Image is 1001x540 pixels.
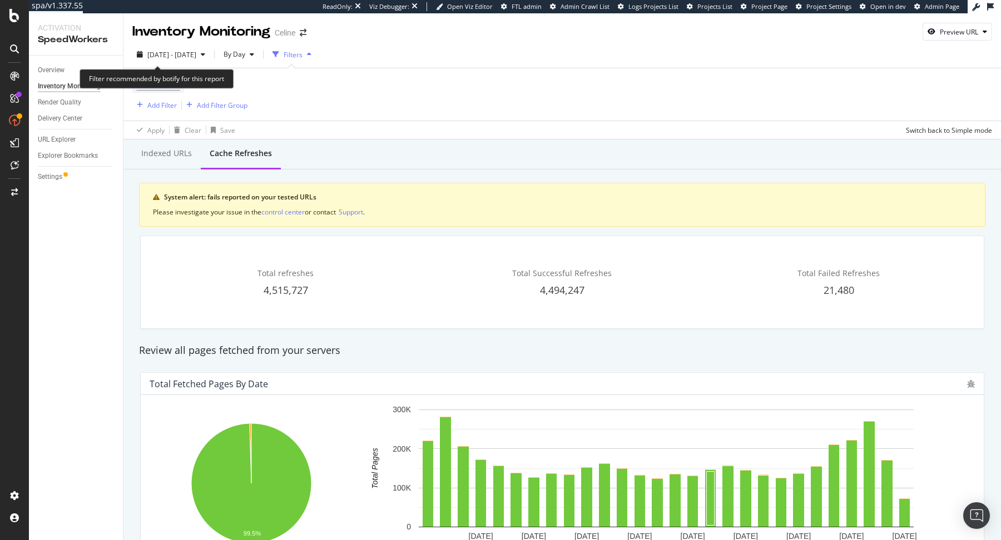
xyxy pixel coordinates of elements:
div: Add Filter [147,101,177,110]
button: Preview URL [923,23,992,41]
div: Add Filter Group [197,101,247,110]
a: Admin Crawl List [550,2,609,11]
div: Cache refreshes [210,148,272,159]
button: control center [261,207,305,217]
span: By Day [219,49,245,59]
a: Project Page [741,2,787,11]
a: Render Quality [38,97,115,108]
a: Settings [38,171,115,183]
div: Celine [275,27,295,38]
div: Inventory Monitoring [38,81,101,92]
button: Add Filter [132,98,177,112]
a: Delivery Center [38,113,115,124]
div: URL Explorer [38,134,76,146]
div: Filters [284,50,303,59]
div: bug [967,380,975,388]
button: Save [206,121,235,139]
a: Project Settings [796,2,851,11]
div: Settings [38,171,62,183]
div: Filter recommended by botify for this report [80,69,234,88]
div: warning banner [139,183,985,227]
span: Admin Page [925,2,959,11]
span: Project Page [751,2,787,11]
span: Total Successful Refreshes [512,268,612,278]
div: Explorer Bookmarks [38,150,98,162]
a: URL Explorer [38,134,115,146]
button: By Day [219,46,259,63]
span: 4,494,247 [540,283,584,297]
div: SpeedWorkers [38,33,114,46]
div: Switch back to Simple mode [906,126,992,135]
a: Overview [38,64,115,76]
div: Preview URL [940,27,978,37]
div: Viz Debugger: [369,2,409,11]
div: arrow-right-arrow-left [300,29,306,37]
span: Project Settings [806,2,851,11]
text: 0 [407,523,411,532]
span: Admin Crawl List [561,2,609,11]
a: Explorer Bookmarks [38,150,115,162]
span: Logs Projects List [628,2,678,11]
div: Clear [185,126,201,135]
a: Open in dev [860,2,906,11]
div: System alert: fails reported on your tested URLs [164,192,972,202]
span: 4,515,727 [264,283,308,297]
span: Open Viz Editor [447,2,493,11]
span: Open in dev [870,2,906,11]
div: Indexed URLs [141,148,192,159]
div: Review all pages fetched from your servers [133,343,991,358]
text: 100K [393,483,411,492]
div: Inventory Monitoring [132,22,270,41]
div: Save [220,126,235,135]
span: 21,480 [824,283,854,297]
button: Switch back to Simple mode [901,121,992,139]
div: ReadOnly: [323,2,353,11]
a: Inventory Monitoring [38,81,115,92]
button: Clear [170,121,201,139]
div: Render Quality [38,97,81,108]
a: Admin Page [914,2,959,11]
text: 300K [393,406,411,414]
text: Total Pages [370,448,379,488]
button: Filters [268,46,316,63]
a: Open Viz Editor [436,2,493,11]
span: Total Failed Refreshes [797,268,880,278]
text: 99.5% [244,530,261,537]
a: Logs Projects List [618,2,678,11]
div: Apply [147,126,165,135]
span: Total refreshes [257,268,314,278]
button: Apply [132,121,165,139]
a: FTL admin [501,2,542,11]
div: Activation [38,22,114,33]
div: Please investigate your issue in the or contact . [153,207,972,217]
button: Support [339,207,363,217]
span: Projects List [697,2,732,11]
button: Add Filter Group [182,98,247,112]
span: FTL admin [512,2,542,11]
button: [DATE] - [DATE] [132,46,210,63]
span: [DATE] - [DATE] [147,50,196,59]
div: Overview [38,64,65,76]
div: Total Fetched Pages by Date [150,378,268,389]
text: 200K [393,444,411,453]
a: Projects List [687,2,732,11]
div: Delivery Center [38,113,82,124]
div: Open Intercom Messenger [963,502,990,529]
